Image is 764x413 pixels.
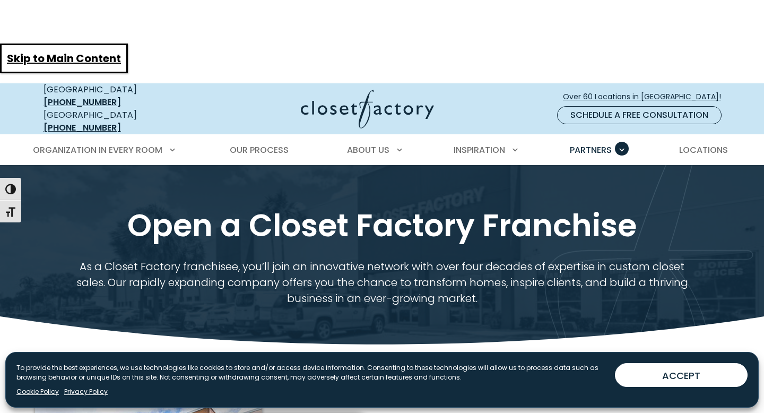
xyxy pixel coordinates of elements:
span: Over 60 Locations in [GEOGRAPHIC_DATA]! [563,91,730,102]
span: Our Process [230,144,289,156]
div: [GEOGRAPHIC_DATA] [44,109,197,134]
a: Schedule a Free Consultation [557,106,722,124]
span: Organization in Every Room [33,144,162,156]
span: Inspiration [454,144,505,156]
nav: Primary Menu [25,135,739,165]
p: As a Closet Factory franchisee, you’ll join an innovative network with over four decades of exper... [71,259,694,306]
a: Cookie Policy [16,387,59,397]
span: About Us [347,144,389,156]
a: Privacy Policy [64,387,108,397]
span: Locations [679,144,728,156]
button: ACCEPT [615,363,748,387]
span: Partners [570,144,612,156]
a: [PHONE_NUMBER] [44,122,121,134]
a: Over 60 Locations in [GEOGRAPHIC_DATA]! [562,88,730,106]
a: [PHONE_NUMBER] [44,96,121,108]
div: [GEOGRAPHIC_DATA] [44,83,197,109]
img: Closet Factory Logo [301,90,434,128]
h1: Open a Closet Factory Franchise [41,205,723,246]
p: To provide the best experiences, we use technologies like cookies to store and/or access device i... [16,363,606,382]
